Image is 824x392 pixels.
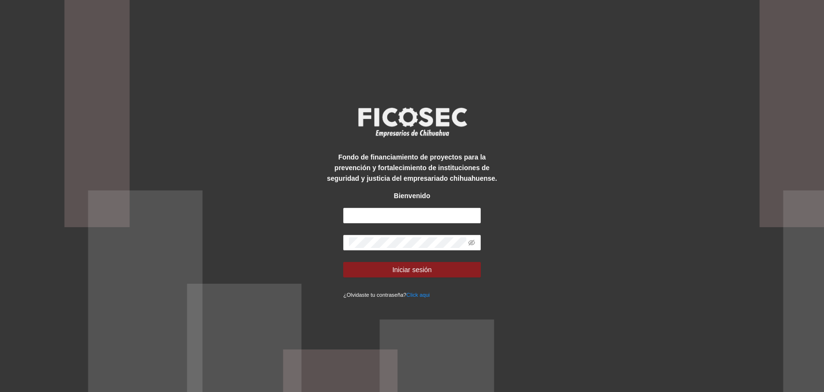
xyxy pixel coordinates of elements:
[343,292,430,298] small: ¿Olvidaste tu contraseña?
[327,153,497,182] strong: Fondo de financiamiento de proyectos para la prevención y fortalecimiento de instituciones de seg...
[468,239,475,246] span: eye-invisible
[392,264,432,275] span: Iniciar sesión
[406,292,430,298] a: Click aqui
[352,104,473,140] img: logo
[343,262,481,277] button: Iniciar sesión
[394,192,430,200] strong: Bienvenido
